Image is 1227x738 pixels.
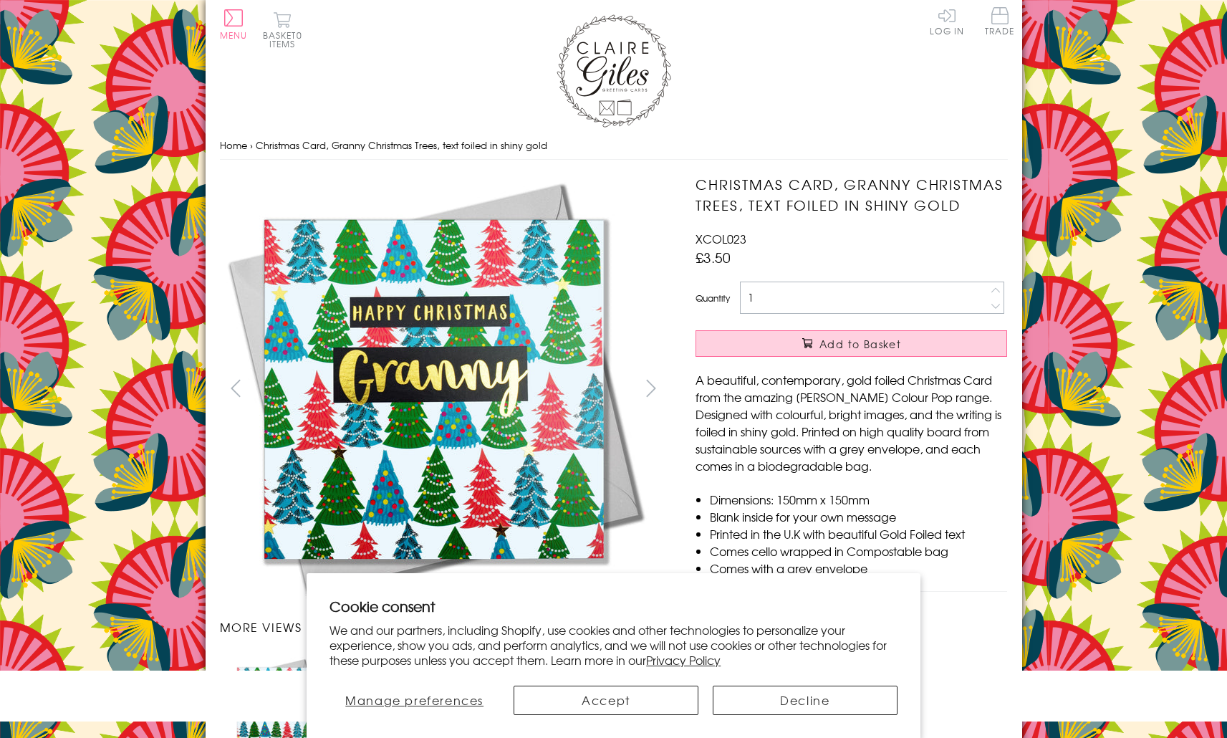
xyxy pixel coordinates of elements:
span: Manage preferences [345,691,483,709]
li: Blank inside for your own message [710,508,1007,525]
p: A beautiful, contemporary, gold foiled Christmas Card from the amazing [PERSON_NAME] Colour Pop r... [696,371,1007,474]
span: Menu [220,29,248,42]
button: Basket0 items [263,11,302,48]
h3: More views [220,618,668,636]
span: 0 items [269,29,302,50]
label: Quantity [696,292,730,305]
span: Christmas Card, Granny Christmas Trees, text foiled in shiny gold [256,138,547,152]
button: Add to Basket [696,330,1007,357]
span: Trade [985,7,1015,35]
button: Accept [514,686,698,715]
img: Claire Giles Greetings Cards [557,14,671,128]
a: Log In [930,7,964,35]
button: next [635,372,667,404]
span: £3.50 [696,247,731,267]
h2: Cookie consent [329,596,898,616]
button: Menu [220,9,248,39]
span: XCOL023 [696,230,746,247]
span: › [250,138,253,152]
li: Comes with a grey envelope [710,560,1007,577]
img: Christmas Card, Granny Christmas Trees, text foiled in shiny gold [667,174,1097,604]
li: Dimensions: 150mm x 150mm [710,491,1007,508]
p: We and our partners, including Shopify, use cookies and other technologies to personalize your ex... [329,623,898,667]
span: Add to Basket [819,337,901,351]
li: Printed in the U.K with beautiful Gold Foiled text [710,525,1007,542]
img: Christmas Card, Granny Christmas Trees, text foiled in shiny gold [219,174,649,604]
button: Manage preferences [329,686,499,715]
a: Privacy Policy [646,651,721,668]
a: Trade [985,7,1015,38]
nav: breadcrumbs [220,131,1008,160]
button: prev [220,372,252,404]
button: Decline [713,686,898,715]
h1: Christmas Card, Granny Christmas Trees, text foiled in shiny gold [696,174,1007,216]
li: Comes cello wrapped in Compostable bag [710,542,1007,560]
a: Home [220,138,247,152]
